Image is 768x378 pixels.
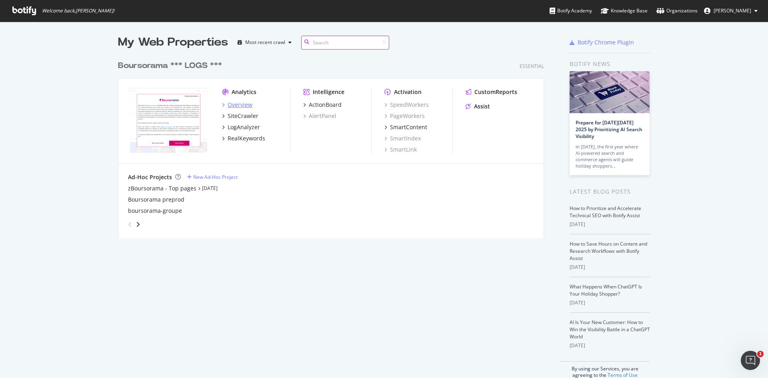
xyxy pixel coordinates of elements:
a: What Happens When ChatGPT Is Your Holiday Shopper? [570,283,642,297]
a: How to Prioritize and Accelerate Technical SEO with Botify Assist [570,205,641,219]
div: RealKeywords [228,134,265,142]
div: Botify Academy [550,7,592,15]
a: SmartLink [384,146,417,154]
div: SiteCrawler [228,112,258,120]
a: SiteCrawler [222,112,258,120]
a: Boursorama preprod [128,196,184,204]
div: Analytics [232,88,256,96]
div: My Web Properties [118,34,228,50]
iframe: Intercom live chat [741,351,760,370]
a: [DATE] [202,185,218,192]
div: Botify news [570,60,650,68]
div: Intelligence [313,88,344,96]
a: AI Is Your New Customer: How to Win the Visibility Battle in a ChatGPT World [570,319,650,340]
div: [DATE] [570,264,650,271]
div: In [DATE], the first year where AI-powered search and commerce agents will guide holiday shoppers… [576,144,644,169]
div: grid [118,50,550,238]
div: SmartContent [390,123,427,131]
img: boursorama.com [128,88,209,153]
div: CustomReports [474,88,517,96]
div: [DATE] [570,221,650,228]
a: Assist [466,102,490,110]
div: ActionBoard [309,101,342,109]
button: [PERSON_NAME] [698,4,764,17]
a: CustomReports [466,88,517,96]
a: PageWorkers [384,112,425,120]
div: Activation [394,88,422,96]
a: RealKeywords [222,134,265,142]
div: Organizations [656,7,698,15]
a: Overview [222,101,252,109]
img: Prepare for Black Friday 2025 by Prioritizing AI Search Visibility [570,71,650,113]
div: Ad-Hoc Projects [128,173,172,181]
span: Giraud Romain [714,7,751,14]
a: SpeedWorkers [384,101,429,109]
div: [DATE] [570,342,650,349]
div: Overview [228,101,252,109]
div: LogAnalyzer [228,123,260,131]
a: AlertPanel [303,112,336,120]
a: boursorama-groupe [128,207,182,215]
div: Latest Blog Posts [570,187,650,196]
div: Essential [520,63,544,70]
span: 1 [757,351,764,357]
div: angle-left [125,218,135,231]
a: zBoursorama - Top pages [128,184,196,192]
div: Knowledge Base [601,7,648,15]
a: Prepare for [DATE][DATE] 2025 by Prioritizing AI Search Visibility [576,119,642,140]
div: Botify Chrome Plugin [578,38,634,46]
a: How to Save Hours on Content and Research Workflows with Botify Assist [570,240,647,262]
button: Most recent crawl [234,36,295,49]
a: SmartIndex [384,134,421,142]
div: angle-right [135,220,141,228]
div: Assist [474,102,490,110]
a: SmartContent [384,123,427,131]
a: New Ad-Hoc Project [187,174,238,180]
div: [DATE] [570,299,650,306]
a: LogAnalyzer [222,123,260,131]
span: Welcome back, [PERSON_NAME] ! [42,8,114,14]
div: New Ad-Hoc Project [193,174,238,180]
a: ActionBoard [303,101,342,109]
div: Most recent crawl [245,40,285,45]
a: Botify Chrome Plugin [570,38,634,46]
input: Search [301,36,389,50]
